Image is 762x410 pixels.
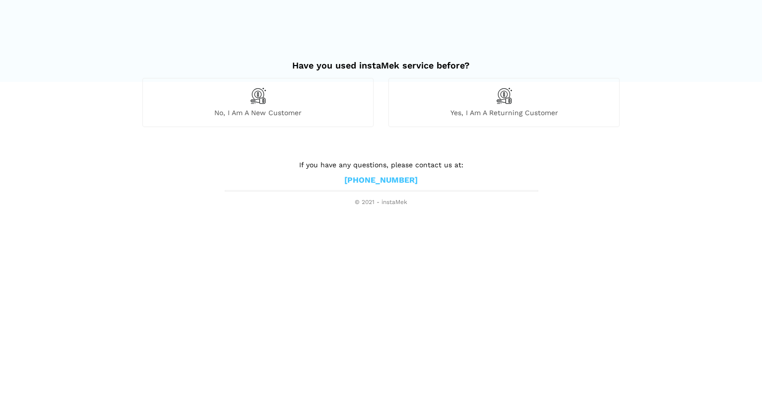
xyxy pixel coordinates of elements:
[344,175,418,186] a: [PHONE_NUMBER]
[225,159,537,170] p: If you have any questions, please contact us at:
[143,108,373,117] span: No, I am a new customer
[142,50,620,71] h2: Have you used instaMek service before?
[225,199,537,206] span: © 2021 - instaMek
[389,108,619,117] span: Yes, I am a returning customer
